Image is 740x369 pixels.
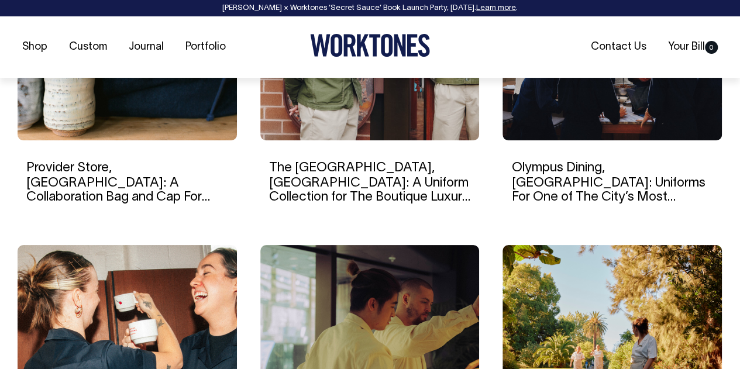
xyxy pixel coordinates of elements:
[476,5,516,12] a: Learn more
[663,37,722,57] a: Your Bill0
[12,4,728,12] div: [PERSON_NAME] × Worktones ‘Secret Sauce’ Book Launch Party, [DATE]. .
[18,37,52,57] a: Shop
[124,37,168,57] a: Journal
[705,41,718,54] span: 0
[586,37,651,57] a: Contact Us
[269,162,470,216] a: The [GEOGRAPHIC_DATA], [GEOGRAPHIC_DATA]: A Uniform Collection for The Boutique Luxury Hotel
[64,37,112,57] a: Custom
[511,162,705,216] a: Olympus Dining, [GEOGRAPHIC_DATA]: Uniforms For One of The City’s Most Impressive Dining Rooms
[26,162,210,216] a: Provider Store, [GEOGRAPHIC_DATA]: A Collaboration Bag and Cap For Everyday Wear
[181,37,230,57] a: Portfolio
